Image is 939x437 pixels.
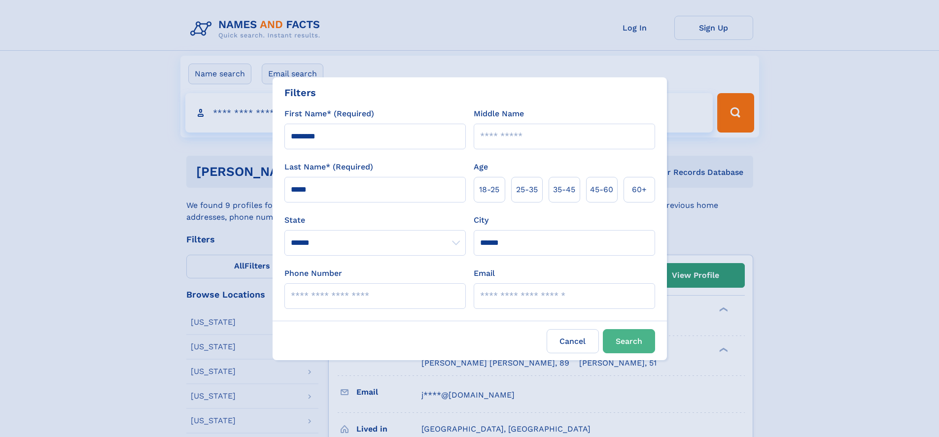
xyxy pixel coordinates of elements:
[474,214,488,226] label: City
[547,329,599,353] label: Cancel
[474,268,495,279] label: Email
[284,161,373,173] label: Last Name* (Required)
[284,214,466,226] label: State
[632,184,647,196] span: 60+
[284,268,342,279] label: Phone Number
[474,161,488,173] label: Age
[603,329,655,353] button: Search
[284,85,316,100] div: Filters
[516,184,538,196] span: 25‑35
[474,108,524,120] label: Middle Name
[284,108,374,120] label: First Name* (Required)
[553,184,575,196] span: 35‑45
[479,184,499,196] span: 18‑25
[590,184,613,196] span: 45‑60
